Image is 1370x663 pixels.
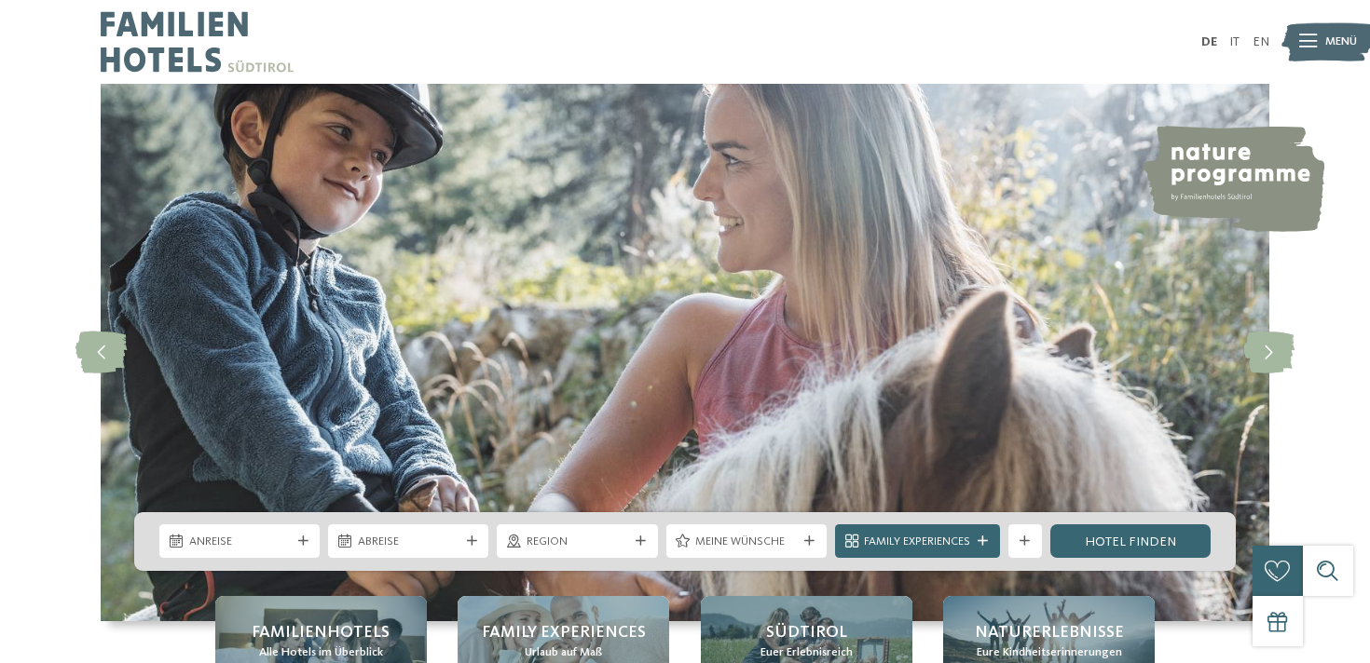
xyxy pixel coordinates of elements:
[977,644,1122,661] span: Eure Kindheitserinnerungen
[525,644,602,661] span: Urlaub auf Maß
[1050,524,1211,558] a: Hotel finden
[1253,35,1269,48] a: EN
[695,534,797,550] span: Meine Wünsche
[766,621,847,644] span: Südtirol
[259,644,383,661] span: Alle Hotels im Überblick
[975,621,1124,644] span: Naturerlebnisse
[1325,34,1357,50] span: Menü
[760,644,853,661] span: Euer Erlebnisreich
[1201,35,1217,48] a: DE
[358,534,459,550] span: Abreise
[527,534,628,550] span: Region
[864,534,970,550] span: Family Experiences
[189,534,291,550] span: Anreise
[1229,35,1240,48] a: IT
[1140,126,1324,232] img: nature programme by Familienhotels Südtirol
[482,621,646,644] span: Family Experiences
[101,84,1269,621] img: Familienhotels Südtirol: The happy family places
[252,621,390,644] span: Familienhotels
